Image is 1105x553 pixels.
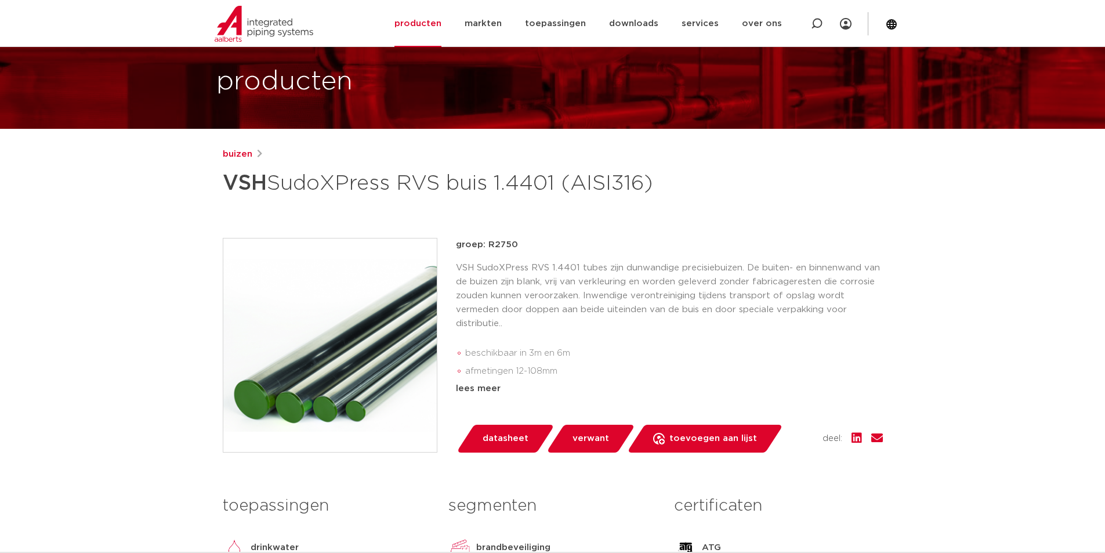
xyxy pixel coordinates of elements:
[674,494,882,518] h3: certificaten
[456,238,883,252] p: groep: R2750
[465,362,883,381] li: afmetingen 12-108mm
[223,494,431,518] h3: toepassingen
[223,166,658,201] h1: SudoXPress RVS buis 1.4401 (AISI316)
[223,173,267,194] strong: VSH
[216,63,353,100] h1: producten
[546,425,635,453] a: verwant
[456,382,883,396] div: lees meer
[456,261,883,331] p: VSH SudoXPress RVS 1.4401 tubes zijn dunwandige precisiebuizen. De buiten- en binnenwand van de b...
[823,432,842,446] span: deel:
[223,147,252,161] a: buizen
[573,429,609,448] span: verwant
[456,425,555,453] a: datasheet
[448,494,657,518] h3: segmenten
[669,429,757,448] span: toevoegen aan lijst
[483,429,528,448] span: datasheet
[465,344,883,363] li: beschikbaar in 3m en 6m
[223,238,437,452] img: Product Image for VSH SudoXPress RVS buis 1.4401 (AISI316)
